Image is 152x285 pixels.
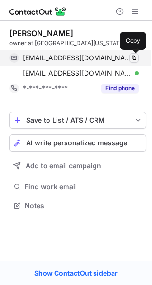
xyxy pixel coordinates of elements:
[9,28,73,38] div: [PERSON_NAME]
[26,139,127,147] span: AI write personalized message
[26,162,101,170] span: Add to email campaign
[9,6,66,17] img: ContactOut v5.3.10
[25,201,142,210] span: Notes
[9,134,146,152] button: AI write personalized message
[101,84,139,93] button: Reveal Button
[9,39,146,47] div: owner at [GEOGRAPHIC_DATA][US_STATE] Floors
[9,199,146,212] button: Notes
[9,180,146,193] button: Find work email
[23,69,132,77] span: [EMAIL_ADDRESS][DOMAIN_NAME]
[9,157,146,174] button: Add to email campaign
[25,266,127,280] a: Show ContactOut sidebar
[26,116,130,124] div: Save to List / ATS / CRM
[25,182,142,191] span: Find work email
[9,112,146,129] button: save-profile-one-click
[23,54,132,62] span: [EMAIL_ADDRESS][DOMAIN_NAME]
